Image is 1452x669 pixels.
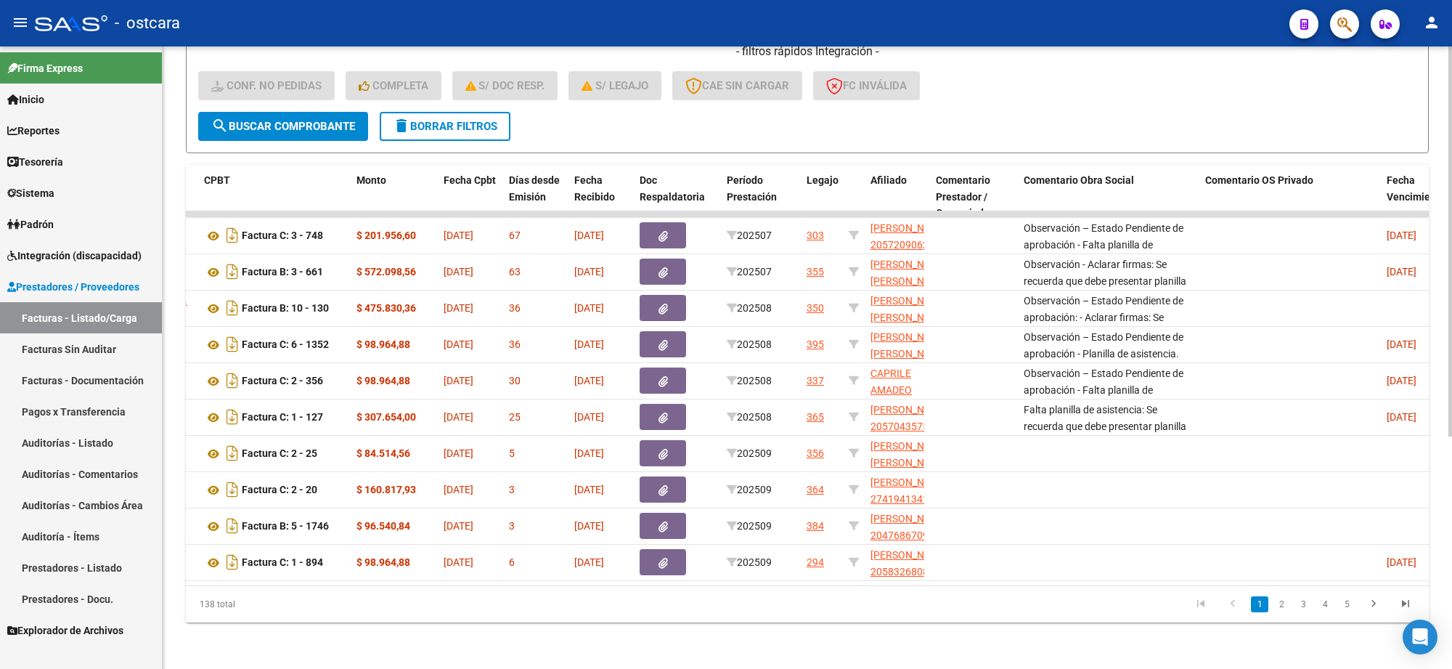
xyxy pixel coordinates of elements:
span: 202508 [727,302,772,314]
i: Descargar documento [223,442,242,465]
span: [PERSON_NAME] [PERSON_NAME] 27558781837 [870,331,948,376]
span: Afiliado [870,174,907,186]
a: 2 [1273,596,1290,612]
span: CAPRILE AMADEO 20571301211 [870,368,934,413]
span: [DATE] [444,338,473,350]
li: page 1 [1249,592,1270,617]
span: [DATE] [444,302,473,314]
span: [PERSON_NAME] 20583268082 [870,549,948,577]
strong: Factura C: 2 - 356 [242,376,323,387]
span: [DATE] [444,484,473,495]
span: [DATE] [574,484,604,495]
mat-icon: person [1423,14,1440,31]
span: [DATE] [1387,411,1416,423]
span: Monto [356,174,386,186]
button: Buscar Comprobante [198,112,368,141]
strong: Factura C: 3 - 748 [242,230,323,242]
span: Borrar Filtros [393,120,497,133]
span: 202508 [727,375,772,386]
span: Período Prestación [727,174,777,203]
i: Descargar documento [223,405,242,429]
strong: Factura C: 6 - 1352 [242,339,329,351]
span: Reportes [7,123,60,139]
datatable-header-cell: Fecha Cpbt [438,165,503,229]
span: [DATE] [444,447,473,459]
span: Tesorería [7,154,63,170]
strong: $ 475.830,36 [356,302,416,314]
span: Integración (discapacidad) [7,248,142,264]
span: [PERSON_NAME] 20570435753 [870,404,948,432]
strong: $ 160.817,93 [356,484,416,495]
span: S/ Doc Resp. [465,79,545,92]
a: 5 [1338,596,1355,612]
span: [DATE] [574,411,604,423]
strong: Factura B: 10 - 130 [242,303,329,315]
span: Comentario Prestador / Gerenciador [936,174,993,219]
strong: $ 98.964,88 [356,338,410,350]
a: 4 [1316,596,1334,612]
strong: Factura C: 2 - 20 [242,484,317,496]
div: 355 [807,264,824,280]
i: Descargar documento [223,514,242,538]
span: 202509 [727,520,772,532]
span: Explorador de Archivos [7,623,123,638]
strong: $ 96.540,84 [356,520,410,532]
div: 356 [807,445,824,462]
span: 36 [509,338,521,350]
span: Observación – Estado Pendiente de aprobación - Planilla de asistencia. No coincide cantidad de se... [1024,331,1194,409]
span: Prestadores / Proveedores [7,279,139,295]
span: [PERSON_NAME] [PERSON_NAME] 20516226022 [870,295,948,340]
button: CAE SIN CARGAR [672,71,802,100]
span: Observación – Estado Pendiente de aprobación - Falta planilla de asistencia: Se recuerda que debe... [1024,222,1191,383]
datatable-header-cell: Días desde Emisión [503,165,568,229]
datatable-header-cell: Comentario OS Privado [1199,165,1381,229]
strong: Factura C: 2 - 25 [242,448,317,460]
span: 202509 [727,447,772,459]
datatable-header-cell: Período Prestación [721,165,801,229]
span: 202508 [727,411,772,423]
div: 138 total [186,586,432,623]
strong: Factura B: 3 - 661 [242,267,323,278]
span: Observación – Estado Pendiente de aprobación: - Aclarar firmas: Se recuerda que debe presentar pl... [1024,295,1192,439]
span: [DATE] [1387,375,1416,386]
i: Descargar documento [223,224,242,247]
strong: $ 98.964,88 [356,375,410,386]
span: CAE SIN CARGAR [685,79,789,92]
button: Borrar Filtros [380,112,510,141]
datatable-header-cell: Fecha Recibido [568,165,634,229]
i: Descargar documento [223,551,242,574]
span: [DATE] [444,556,473,568]
li: page 2 [1270,592,1292,617]
datatable-header-cell: Afiliado [865,165,930,229]
strong: $ 84.514,56 [356,447,410,459]
datatable-header-cell: Comentario Obra Social [1018,165,1199,229]
span: 3 [509,520,515,532]
a: go to last page [1392,596,1419,612]
span: Fecha Cpbt [444,174,496,186]
strong: $ 572.098,56 [356,266,416,277]
span: 25 [509,411,521,423]
span: Comentario Obra Social [1024,174,1134,186]
strong: Factura C: 1 - 127 [242,412,323,423]
span: [DATE] [444,266,473,277]
span: [DATE] [444,411,473,423]
span: Días desde Emisión [509,174,560,203]
a: go to previous page [1219,596,1247,612]
span: [PERSON_NAME] [PERSON_NAME] 23556077614 [870,259,948,304]
strong: $ 98.964,88 [356,556,410,568]
button: S/ Doc Resp. [452,71,558,100]
div: 337 [807,373,824,389]
span: Observación – Estado Pendiente de aprobación - Falta planilla de asistencia: Se recuerda que debe... [1024,368,1194,545]
a: 3 [1294,596,1312,612]
span: S/ legajo [582,79,648,92]
i: Descargar documento [223,296,242,320]
span: 3 [509,484,515,495]
span: Padrón [7,216,54,232]
span: Conf. no pedidas [211,79,322,92]
span: [DATE] [574,375,604,386]
span: 202508 [727,338,772,350]
datatable-header-cell: Legajo [801,165,843,229]
span: [DATE] [1387,230,1416,241]
span: Falta planilla de asistencia: Se recuerda que debe presentar planilla de asistencia (fecha, día, ... [1024,404,1188,531]
span: Inicio [7,92,44,108]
